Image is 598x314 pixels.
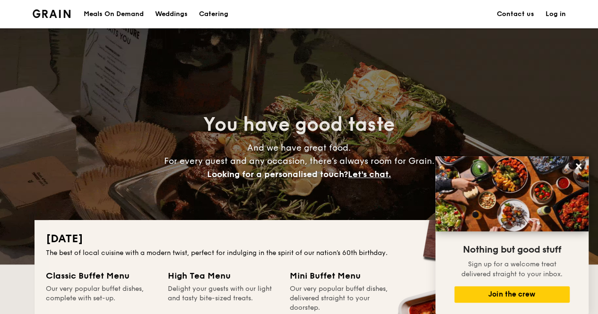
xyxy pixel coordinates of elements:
div: High Tea Menu [168,269,278,282]
div: Classic Buffet Menu [46,269,156,282]
span: Looking for a personalised touch? [207,169,348,179]
span: Nothing but good stuff [463,244,561,255]
div: Our very popular buffet dishes, complete with set-up. [46,284,156,313]
span: Let's chat. [348,169,391,179]
h2: [DATE] [46,231,553,246]
button: Close [571,159,586,174]
a: Logotype [33,9,71,18]
img: Grain [33,9,71,18]
button: Join the crew [454,286,570,303]
span: And we have great food. For every guest and any occasion, there’s always room for Grain. [164,143,434,179]
span: You have good taste [203,113,395,136]
div: Delight your guests with our light and tasty bite-sized treats. [168,284,278,313]
span: Sign up for a welcome treat delivered straight to your inbox. [461,260,563,278]
img: DSC07876-Edit02-Large.jpeg [435,156,589,231]
div: The best of local cuisine with a modern twist, perfect for indulging in the spirit of our nation’... [46,248,553,258]
div: Mini Buffet Menu [290,269,400,282]
div: Our very popular buffet dishes, delivered straight to your doorstep. [290,284,400,313]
